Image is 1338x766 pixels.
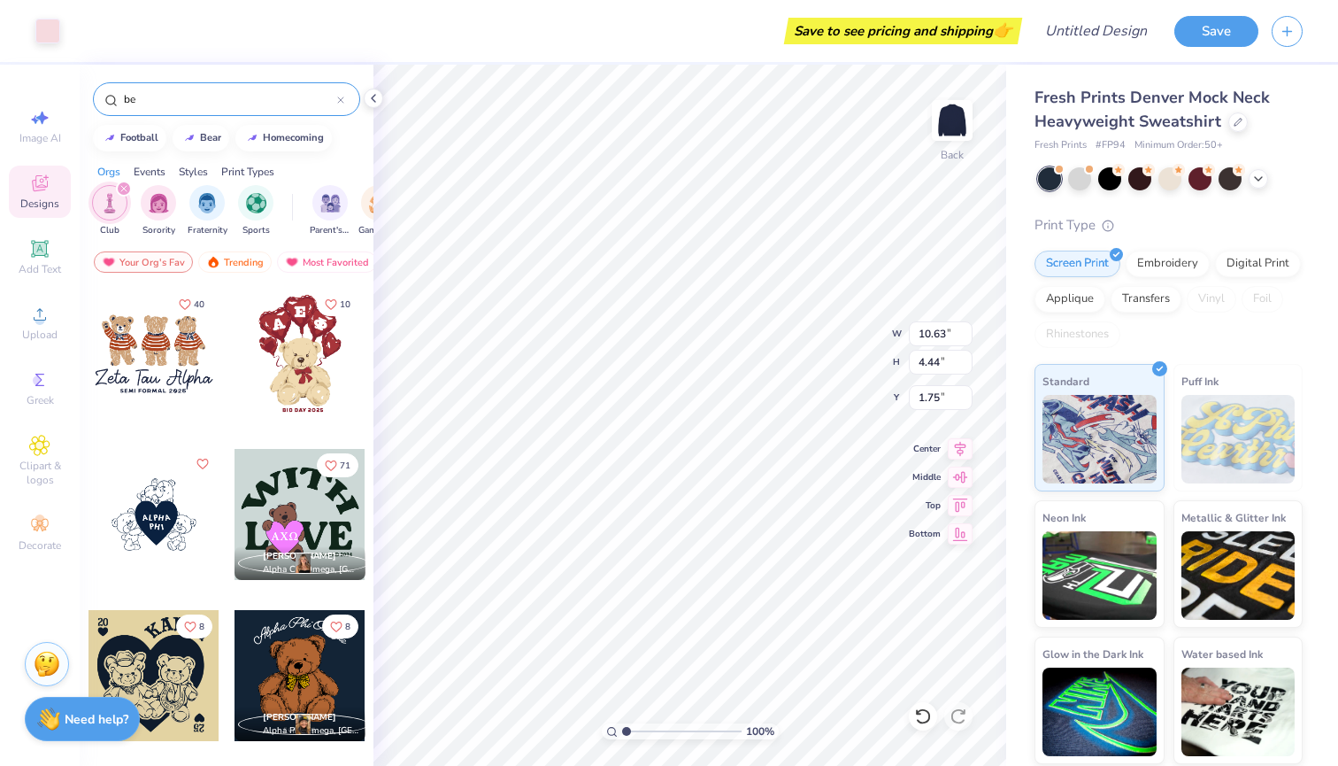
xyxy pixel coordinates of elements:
[263,563,358,576] span: Alpha Chi Omega, [GEOGRAPHIC_DATA][US_STATE]
[245,133,259,143] img: trend_line.gif
[934,103,970,138] img: Back
[246,193,266,213] img: Sports Image
[141,185,176,237] button: filter button
[1096,138,1126,153] span: # FP94
[909,499,941,512] span: Top
[1034,138,1087,153] span: Fresh Prints
[182,133,196,143] img: trend_line.gif
[277,251,377,273] div: Most Favorited
[1181,508,1286,527] span: Metallic & Glitter Ink
[1181,531,1296,620] img: Metallic & Glitter Ink
[1187,286,1236,313] div: Vinyl
[103,133,117,143] img: trend_line.gif
[19,262,61,276] span: Add Text
[235,125,332,151] button: homecoming
[242,224,270,237] span: Sports
[1174,16,1258,47] button: Save
[1242,286,1283,313] div: Foil
[1042,508,1086,527] span: Neon Ink
[1042,645,1143,663] span: Glow in the Dark Ink
[179,164,208,180] div: Styles
[1134,138,1223,153] span: Minimum Order: 50 +
[93,125,166,151] button: football
[263,133,324,143] div: homecoming
[1111,286,1181,313] div: Transfers
[1181,645,1263,663] span: Water based Ink
[320,193,341,213] img: Parent's Weekend Image
[263,724,358,738] span: Alpha Phi Omega, [GEOGRAPHIC_DATA][US_STATE]
[358,185,399,237] div: filter for Game Day
[171,292,212,316] button: Like
[102,256,116,268] img: most_fav.gif
[20,197,59,211] span: Designs
[1215,251,1301,277] div: Digital Print
[27,393,54,407] span: Greek
[263,550,336,562] span: [PERSON_NAME]
[358,224,399,237] span: Game Day
[746,723,774,739] span: 100 %
[65,711,128,728] strong: Need help?
[1034,251,1120,277] div: Screen Print
[94,251,193,273] div: Your Org's Fav
[194,300,204,309] span: 40
[1181,668,1296,756] img: Water based Ink
[199,623,204,631] span: 8
[1034,87,1270,132] span: Fresh Prints Denver Mock Neck Heavyweight Sweatshirt
[120,133,158,143] div: football
[317,292,358,316] button: Like
[141,185,176,237] div: filter for Sorority
[1126,251,1210,277] div: Embroidery
[19,538,61,553] span: Decorate
[310,224,350,237] span: Parent's Weekend
[993,19,1012,41] span: 👉
[909,471,941,484] span: Middle
[188,185,227,237] button: filter button
[176,615,212,638] button: Like
[1181,395,1296,484] img: Puff Ink
[188,185,227,237] div: filter for Fraternity
[238,185,273,237] button: filter button
[188,224,227,237] span: Fraternity
[1042,372,1089,391] span: Standard
[909,443,941,455] span: Center
[788,18,1018,44] div: Save to see pricing and shipping
[92,185,127,237] div: filter for Club
[1042,668,1157,756] img: Glow in the Dark Ink
[149,193,169,213] img: Sorority Image
[19,131,61,145] span: Image AI
[1031,13,1161,49] input: Untitled Design
[1034,286,1105,313] div: Applique
[100,224,119,237] span: Club
[92,185,127,237] button: filter button
[200,133,221,143] div: bear
[22,328,58,342] span: Upload
[941,147,964,163] div: Back
[310,185,350,237] button: filter button
[1034,321,1120,348] div: Rhinestones
[322,615,358,638] button: Like
[198,251,272,273] div: Trending
[345,623,350,631] span: 8
[1042,531,1157,620] img: Neon Ink
[1181,372,1219,391] span: Puff Ink
[206,256,220,268] img: trending.gif
[238,185,273,237] div: filter for Sports
[285,256,299,268] img: most_fav.gif
[9,459,71,487] span: Clipart & logos
[221,164,274,180] div: Print Types
[197,193,217,213] img: Fraternity Image
[340,461,350,470] span: 71
[358,185,399,237] button: filter button
[310,185,350,237] div: filter for Parent's Weekend
[134,164,165,180] div: Events
[173,125,229,151] button: bear
[1042,395,1157,484] img: Standard
[100,193,119,213] img: Club Image
[192,453,213,475] button: Like
[317,453,358,477] button: Like
[340,300,350,309] span: 10
[263,711,336,723] span: [PERSON_NAME]
[122,90,337,108] input: Try "Alpha"
[369,193,389,213] img: Game Day Image
[909,528,941,540] span: Bottom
